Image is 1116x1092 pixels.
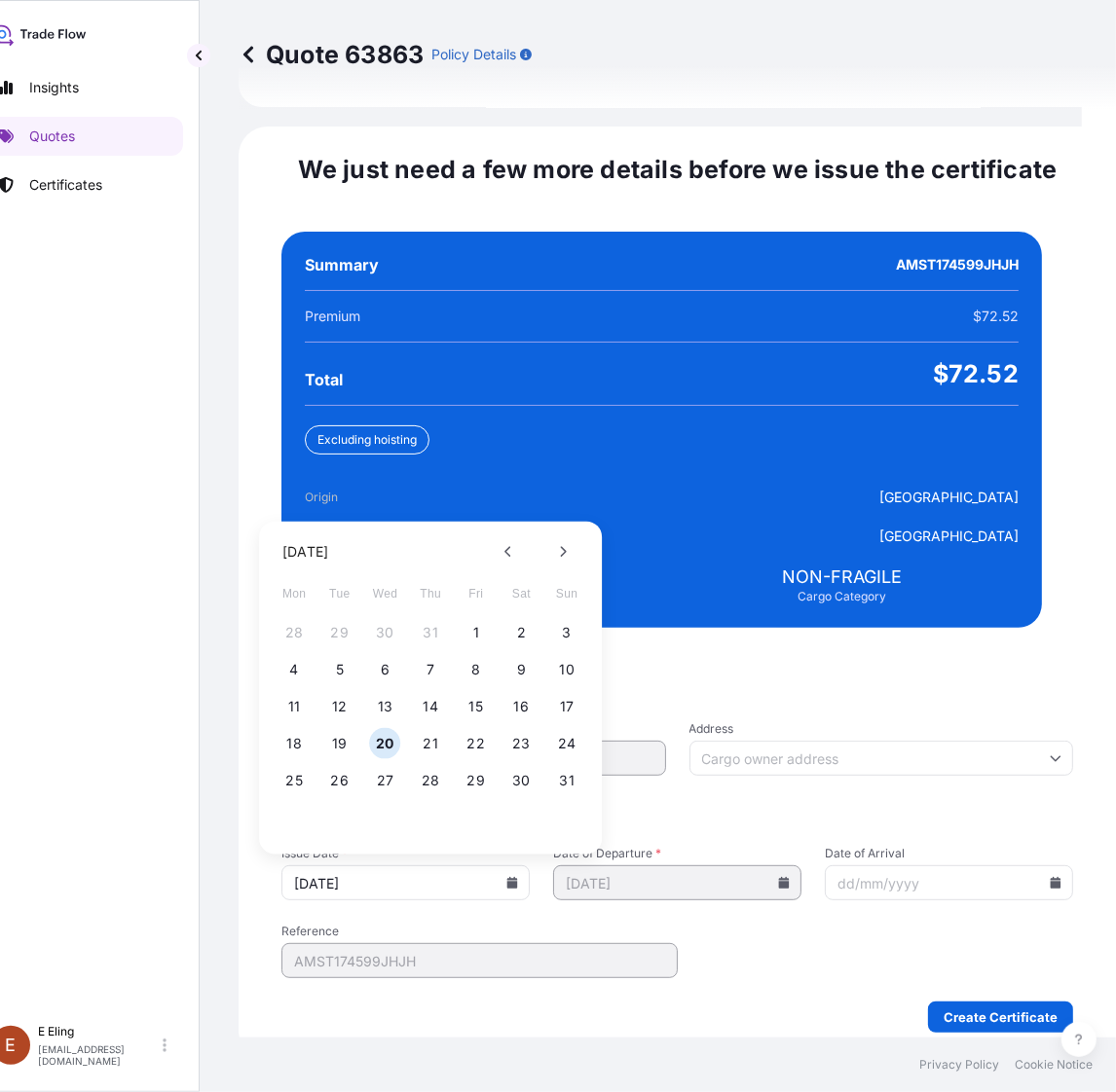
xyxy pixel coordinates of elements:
span: Wednesday [368,574,403,613]
button: 16 [506,691,538,722]
button: 7 [415,654,446,685]
button: 2 [506,617,538,648]
span: Thursday [413,574,448,613]
button: 29 [324,617,355,648]
button: 31 [415,617,446,648]
button: 31 [551,765,582,796]
button: 30 [506,765,538,796]
button: 9 [506,654,538,685]
button: 28 [415,765,446,796]
span: NON-FRAGILE [782,565,902,589]
button: 8 [461,654,492,685]
span: Monday [277,574,312,613]
p: E Eling [38,1024,159,1039]
span: Summary [305,255,379,274]
button: 29 [461,765,492,796]
button: 19 [324,728,355,759]
span: $72.52 [933,358,1019,389]
span: Total [305,370,343,389]
button: 13 [370,691,401,722]
span: We just need a few more details before we issue the certificate [298,154,1058,185]
button: 12 [324,691,355,722]
div: [DATE] [282,540,328,564]
span: E [6,1036,17,1055]
span: Sunday [549,574,584,613]
p: Create Certificate [944,1007,1058,1027]
button: 22 [461,728,492,759]
button: 3 [551,617,582,648]
span: [GEOGRAPHIC_DATA] [879,527,1019,546]
span: Date of Departure [553,846,801,861]
button: 10 [551,654,582,685]
span: Cargo Category [798,589,886,604]
input: dd/mm/yyyy [281,865,530,900]
button: 14 [415,691,446,722]
span: Friday [459,574,494,613]
span: Reference [281,924,678,939]
input: Cargo owner address [689,741,1074,776]
p: Insights [29,78,79,97]
span: Date of Arrival [825,846,1073,861]
button: 4 [279,654,310,685]
span: Saturday [504,574,539,613]
p: Policy Details [431,45,516,64]
button: 5 [324,654,355,685]
button: 17 [551,691,582,722]
button: 23 [506,728,538,759]
span: Address [689,721,1074,737]
div: Excluding hoisting [305,425,429,455]
a: Cookie Notice [1015,1057,1093,1073]
button: 30 [370,617,401,648]
input: Your internal reference [281,943,678,978]
button: 6 [370,654,401,685]
button: 11 [279,691,310,722]
p: Quotes [29,127,75,146]
button: 1 [461,617,492,648]
button: 27 [370,765,401,796]
button: 15 [461,691,492,722]
span: Shipment details [281,799,1073,822]
button: 26 [324,765,355,796]
input: dd/mm/yyyy [553,865,801,900]
button: 28 [279,617,310,648]
p: Certificates [29,175,102,195]
span: AMST174599JHJH [896,255,1019,274]
button: 21 [415,728,446,759]
span: Tuesday [322,574,357,613]
span: Premium [305,307,360,326]
button: 20 [370,728,401,759]
button: 25 [279,765,310,796]
span: $72.52 [973,307,1019,326]
button: 18 [279,728,310,759]
span: Origin [305,488,414,507]
span: Named Assured Details [281,674,1073,698]
button: Create Certificate [928,1001,1073,1033]
p: [EMAIL_ADDRESS][DOMAIN_NAME] [38,1043,159,1067]
input: dd/mm/yyyy [825,865,1073,900]
a: Privacy Policy [919,1057,999,1073]
button: 24 [551,728,582,759]
span: [GEOGRAPHIC_DATA] [879,488,1019,507]
p: Quote 63863 [239,39,424,70]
